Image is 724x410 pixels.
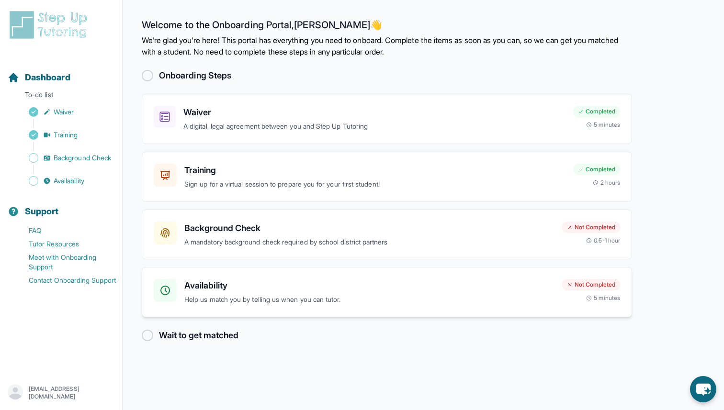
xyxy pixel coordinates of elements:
a: Availability [8,174,122,188]
span: Dashboard [25,71,70,84]
div: Completed [573,164,620,175]
span: Training [54,130,78,140]
button: [EMAIL_ADDRESS][DOMAIN_NAME] [8,384,114,401]
span: Background Check [54,153,111,163]
p: [EMAIL_ADDRESS][DOMAIN_NAME] [29,385,114,400]
a: TrainingSign up for a virtual session to prepare you for your first student!Completed2 hours [142,152,632,202]
h3: Background Check [184,222,554,235]
div: Not Completed [562,279,620,290]
h2: Onboarding Steps [159,69,231,82]
span: Support [25,205,59,218]
span: Waiver [54,107,74,117]
a: AvailabilityHelp us match you by telling us when you can tutor.Not Completed5 minutes [142,267,632,317]
h3: Training [184,164,566,177]
span: Availability [54,176,84,186]
p: To-do list [4,90,118,103]
a: Training [8,128,122,142]
h3: Waiver [183,106,566,119]
div: Not Completed [562,222,620,233]
div: 0.5-1 hour [586,237,620,244]
a: WaiverA digital, legal agreement between you and Step Up TutoringCompleted5 minutes [142,94,632,144]
a: FAQ [8,224,122,237]
a: Background CheckA mandatory background check required by school district partnersNot Completed0.5... [142,210,632,260]
button: chat-button [690,376,716,402]
img: logo [8,10,93,40]
button: Dashboard [4,55,118,88]
div: 2 hours [593,179,621,187]
a: Dashboard [8,71,70,84]
p: Help us match you by telling us when you can tutor. [184,294,554,305]
h3: Availability [184,279,554,292]
a: Contact Onboarding Support [8,274,122,287]
p: A digital, legal agreement between you and Step Up Tutoring [183,121,566,132]
a: Tutor Resources [8,237,122,251]
p: We're glad you're here! This portal has everything you need to onboard. Complete the items as soo... [142,34,632,57]
a: Meet with Onboarding Support [8,251,122,274]
p: A mandatory background check required by school district partners [184,237,554,248]
div: Completed [573,106,620,117]
button: Support [4,189,118,222]
a: Background Check [8,151,122,165]
h2: Wait to get matched [159,329,238,342]
div: 5 minutes [586,121,620,129]
a: Waiver [8,105,122,119]
p: Sign up for a virtual session to prepare you for your first student! [184,179,566,190]
div: 5 minutes [586,294,620,302]
h2: Welcome to the Onboarding Portal, [PERSON_NAME] 👋 [142,19,632,34]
